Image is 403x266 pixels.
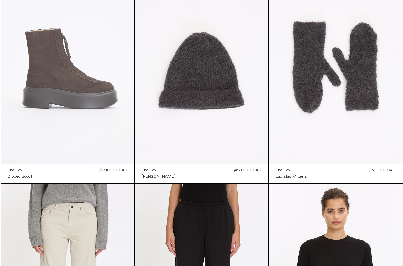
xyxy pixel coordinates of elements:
[276,168,291,174] div: The Row
[142,167,176,174] a: The Row
[8,168,23,174] div: The Row
[8,167,32,174] a: The Row
[142,174,176,180] a: [PERSON_NAME]
[369,167,396,174] div: $610.00 CAD
[8,174,32,180] a: Zipped Boot I
[99,167,127,174] div: $2,110.00 CAD
[276,167,307,174] a: The Row
[142,168,157,174] div: The Row
[276,174,307,180] div: Ladislas Mittens
[8,174,32,180] div: Zipped Boot I
[276,174,307,180] a: Ladislas Mittens
[234,167,261,174] div: $670.00 CAD
[142,174,176,180] div: [PERSON_NAME]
